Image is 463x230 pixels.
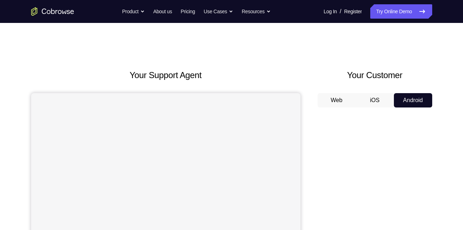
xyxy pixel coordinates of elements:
[318,69,432,82] h2: Your Customer
[356,93,394,107] button: iOS
[31,7,74,16] a: Go to the home page
[180,4,195,19] a: Pricing
[344,4,362,19] a: Register
[242,4,271,19] button: Resources
[324,4,337,19] a: Log In
[394,93,432,107] button: Android
[318,93,356,107] button: Web
[204,4,233,19] button: Use Cases
[122,4,145,19] button: Product
[370,4,432,19] a: Try Online Demo
[31,69,300,82] h2: Your Support Agent
[340,7,341,16] span: /
[153,4,172,19] a: About us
